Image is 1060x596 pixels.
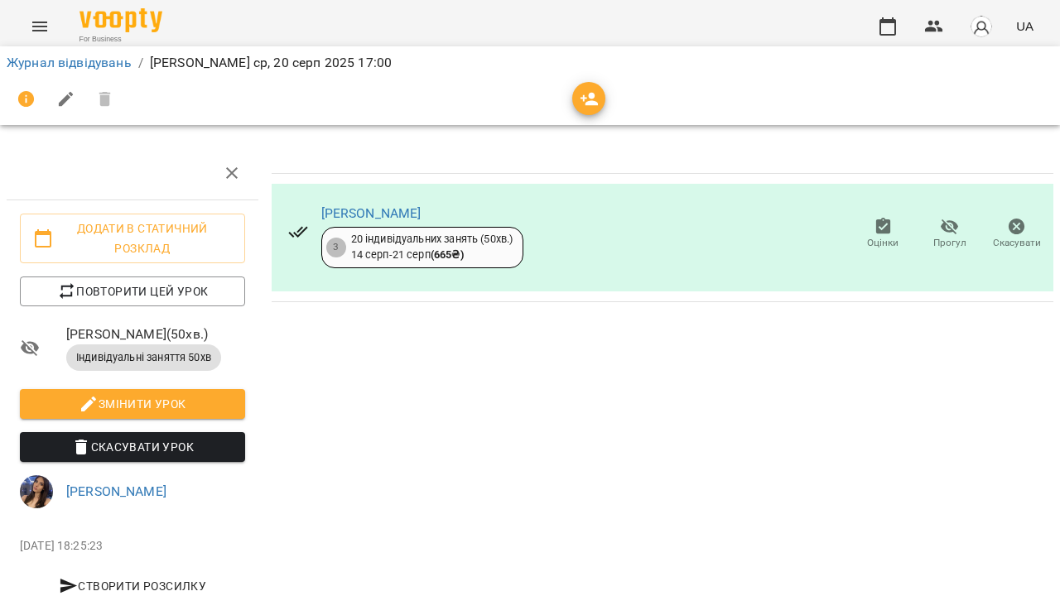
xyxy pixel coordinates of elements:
[66,350,221,365] span: Індивідуальні заняття 50хв
[7,55,132,70] a: Журнал відвідувань
[79,34,162,45] span: For Business
[321,205,422,221] a: [PERSON_NAME]
[850,211,917,257] button: Оцінки
[993,236,1041,250] span: Скасувати
[33,281,232,301] span: Повторити цей урок
[66,483,166,499] a: [PERSON_NAME]
[1009,11,1040,41] button: UA
[431,248,464,261] b: ( 665 ₴ )
[79,8,162,32] img: Voopty Logo
[20,389,245,419] button: Змінити урок
[20,538,245,555] p: [DATE] 18:25:23
[7,53,1053,73] nav: breadcrumb
[1016,17,1033,35] span: UA
[20,214,245,263] button: Додати в статичний розклад
[33,437,232,457] span: Скасувати Урок
[150,53,392,73] p: [PERSON_NAME] ср, 20 серп 2025 17:00
[917,211,984,257] button: Прогул
[933,236,966,250] span: Прогул
[26,576,238,596] span: Створити розсилку
[20,276,245,306] button: Повторити цей урок
[20,475,53,508] img: 33b81d081b0d8a535c2e5726befd92f1.jpeg
[33,394,232,414] span: Змінити урок
[33,219,232,258] span: Додати в статичний розклад
[983,211,1050,257] button: Скасувати
[326,238,346,257] div: 3
[867,236,899,250] span: Оцінки
[20,7,60,46] button: Menu
[20,432,245,462] button: Скасувати Урок
[970,15,993,38] img: avatar_s.png
[138,53,143,73] li: /
[66,324,245,344] span: [PERSON_NAME] ( 50 хв. )
[351,232,513,262] div: 20 індивідуальних занять (50хв.) 14 серп - 21 серп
